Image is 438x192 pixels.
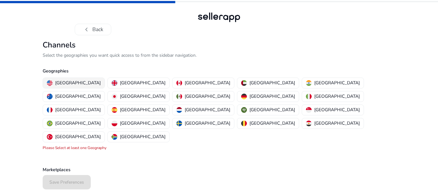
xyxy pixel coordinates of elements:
[43,68,395,74] p: Geographies
[112,134,117,140] img: za.svg
[55,93,101,100] p: [GEOGRAPHIC_DATA]
[241,94,247,99] img: de.svg
[55,106,101,113] p: [GEOGRAPHIC_DATA]
[249,93,295,100] p: [GEOGRAPHIC_DATA]
[185,120,230,127] p: [GEOGRAPHIC_DATA]
[314,120,360,127] p: [GEOGRAPHIC_DATA]
[43,145,106,150] mat-error: Please Select at least one Geography
[185,106,230,113] p: [GEOGRAPHIC_DATA]
[112,94,117,99] img: jp.svg
[43,166,395,173] p: Marketplaces
[185,79,230,86] p: [GEOGRAPHIC_DATA]
[47,107,53,113] img: fr.svg
[83,26,90,33] span: chevron_left
[112,107,117,113] img: es.svg
[55,79,101,86] p: [GEOGRAPHIC_DATA]
[314,93,360,100] p: [GEOGRAPHIC_DATA]
[249,120,295,127] p: [GEOGRAPHIC_DATA]
[47,94,53,99] img: au.svg
[43,52,395,59] p: Select the geographies you want quick access to from the sidebar navigation.
[249,79,295,86] p: [GEOGRAPHIC_DATA]
[55,133,101,140] p: [GEOGRAPHIC_DATA]
[47,80,53,86] img: us.svg
[120,106,165,113] p: [GEOGRAPHIC_DATA]
[120,93,165,100] p: [GEOGRAPHIC_DATA]
[47,121,53,126] img: br.svg
[75,24,111,35] button: chevron_leftBack
[306,80,312,86] img: in.svg
[55,120,101,127] p: [GEOGRAPHIC_DATA]
[176,80,182,86] img: ca.svg
[120,79,165,86] p: [GEOGRAPHIC_DATA]
[241,107,247,113] img: sa.svg
[112,121,117,126] img: pl.svg
[306,121,312,126] img: eg.svg
[120,133,165,140] p: [GEOGRAPHIC_DATA]
[314,106,360,113] p: [GEOGRAPHIC_DATA]
[176,94,182,99] img: mx.svg
[241,121,247,126] img: be.svg
[249,106,295,113] p: [GEOGRAPHIC_DATA]
[306,107,312,113] img: sg.svg
[176,121,182,126] img: se.svg
[43,40,395,50] h2: Channels
[112,80,117,86] img: uk.svg
[241,80,247,86] img: ae.svg
[47,134,53,140] img: tr.svg
[306,94,312,99] img: it.svg
[120,120,165,127] p: [GEOGRAPHIC_DATA]
[314,79,360,86] p: [GEOGRAPHIC_DATA]
[185,93,230,100] p: [GEOGRAPHIC_DATA]
[176,107,182,113] img: nl.svg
